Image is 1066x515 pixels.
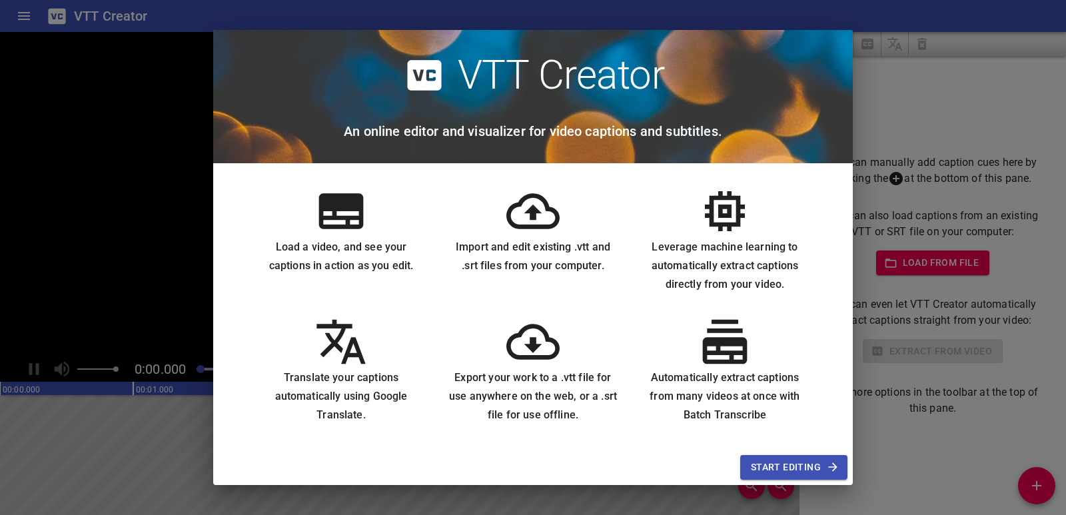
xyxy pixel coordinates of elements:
[640,368,810,424] h6: Automatically extract captions from many videos at once with Batch Transcribe
[448,368,618,424] h6: Export your work to a .vtt file for use anywhere on the web, or a .srt file for use offline.
[344,121,722,142] h6: An online editor and visualizer for video captions and subtitles.
[751,459,837,476] span: Start Editing
[256,238,426,275] h6: Load a video, and see your captions in action as you edit.
[640,238,810,294] h6: Leverage machine learning to automatically extract captions directly from your video.
[740,455,847,480] button: Start Editing
[256,368,426,424] h6: Translate your captions automatically using Google Translate.
[458,51,665,99] h2: VTT Creator
[448,238,618,275] h6: Import and edit existing .vtt and .srt files from your computer.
